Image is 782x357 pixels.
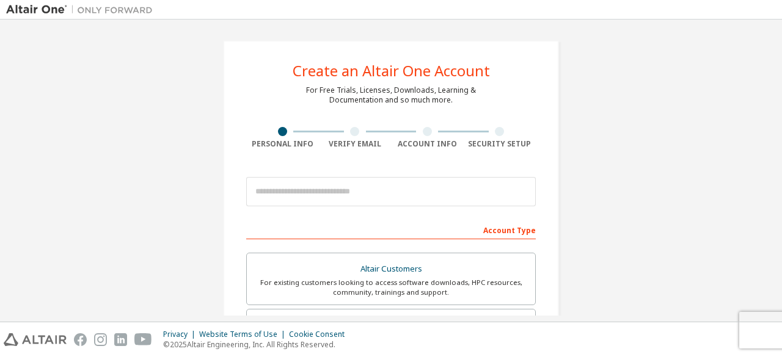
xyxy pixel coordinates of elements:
div: Account Info [391,139,464,149]
div: Altair Customers [254,261,528,278]
div: Verify Email [319,139,392,149]
p: © 2025 Altair Engineering, Inc. All Rights Reserved. [163,339,352,350]
div: Account Type [246,220,536,239]
img: youtube.svg [134,333,152,346]
div: Security Setup [464,139,536,149]
div: Create an Altair One Account [293,63,490,78]
div: Cookie Consent [289,330,352,339]
img: Altair One [6,4,159,16]
img: facebook.svg [74,333,87,346]
div: For Free Trials, Licenses, Downloads, Learning & Documentation and so much more. [306,85,476,105]
img: altair_logo.svg [4,333,67,346]
div: Privacy [163,330,199,339]
div: Website Terms of Use [199,330,289,339]
div: For existing customers looking to access software downloads, HPC resources, community, trainings ... [254,278,528,297]
img: instagram.svg [94,333,107,346]
div: Personal Info [246,139,319,149]
img: linkedin.svg [114,333,127,346]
